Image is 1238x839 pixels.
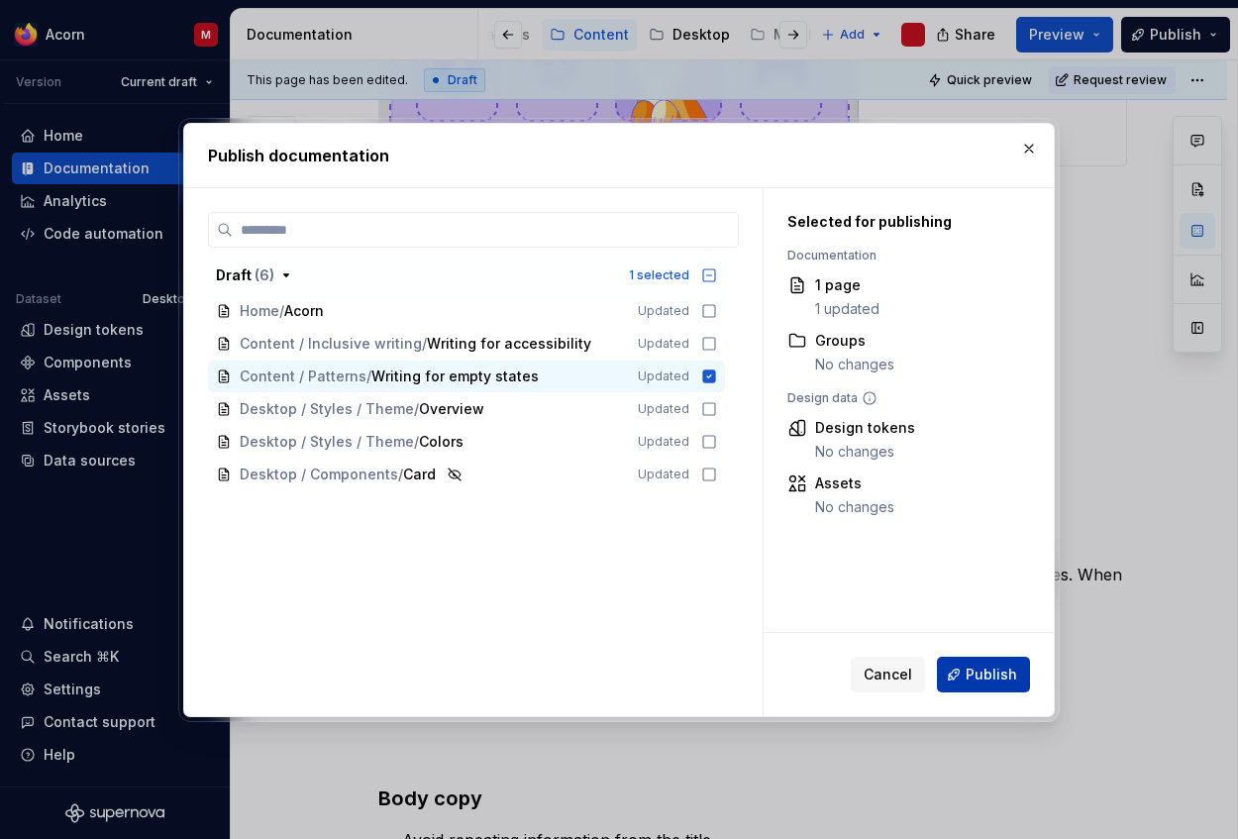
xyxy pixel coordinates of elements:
button: Cancel [851,657,925,692]
span: Desktop / Styles / Theme [240,432,414,452]
span: Updated [638,368,689,384]
div: Design tokens [815,418,915,438]
span: / [414,432,419,452]
div: 1 page [815,275,879,295]
h2: Publish documentation [208,144,1030,167]
span: Content / Patterns [240,367,366,386]
div: No changes [815,355,894,374]
div: Groups [815,331,894,351]
button: Draft (6)1 selected [208,260,725,291]
span: / [366,367,371,386]
button: Publish [937,657,1030,692]
div: Design data [787,390,1020,406]
span: / [398,465,403,484]
span: ( 6 ) [255,266,274,283]
span: / [422,334,427,354]
span: Card [403,465,443,484]
span: Content / Inclusive writing [240,334,422,354]
div: Documentation [787,248,1020,263]
span: Desktop / Styles / Theme [240,399,414,419]
span: Updated [638,434,689,450]
div: 1 selected [629,267,689,283]
span: Acorn [284,301,324,321]
span: Publish [966,665,1017,684]
div: Draft [216,265,274,285]
div: No changes [815,442,915,462]
span: / [279,301,284,321]
div: Selected for publishing [787,212,1020,232]
span: Home [240,301,279,321]
span: Writing for empty states [371,367,539,386]
span: Overview [419,399,484,419]
span: Updated [638,336,689,352]
span: Updated [638,467,689,482]
span: Writing for accessibility [427,334,591,354]
span: / [414,399,419,419]
div: 1 updated [815,299,879,319]
span: Colors [419,432,464,452]
div: Assets [815,473,894,493]
span: Desktop / Components [240,465,398,484]
span: Updated [638,401,689,417]
span: Cancel [864,665,912,684]
span: Updated [638,303,689,319]
div: No changes [815,497,894,517]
